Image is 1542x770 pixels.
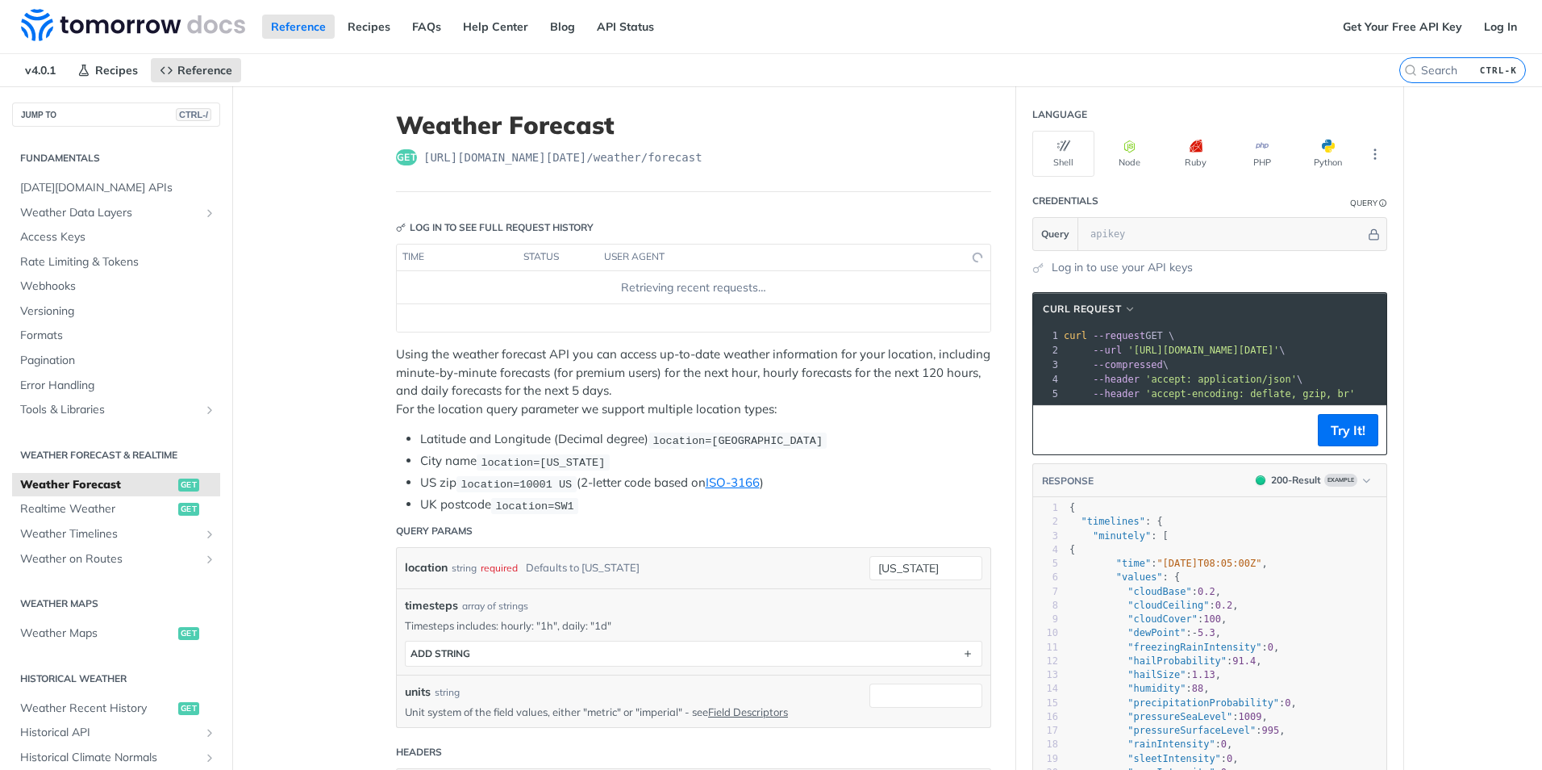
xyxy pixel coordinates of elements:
[203,751,216,764] button: Show subpages for Historical Climate Normals
[20,701,174,717] span: Weather Recent History
[1127,600,1209,611] span: "cloudCeiling"
[1033,599,1058,613] div: 8
[203,404,216,416] button: Show subpages for Tools & Libraries
[1127,753,1221,764] span: "sleetIntensity"
[1033,710,1058,724] div: 16
[1033,668,1058,682] div: 13
[20,278,216,295] span: Webhooks
[588,15,663,39] a: API Status
[1098,131,1161,177] button: Node
[1127,655,1227,667] span: "hailProbability"
[1033,682,1058,696] div: 14
[396,524,473,538] div: Query Params
[423,149,702,165] span: https://api.tomorrow.io/v4/weather/forecast
[1033,358,1061,372] div: 3
[1198,627,1215,638] span: 5.3
[1064,330,1174,341] span: GET \
[1069,655,1262,667] span: : ,
[20,353,216,369] span: Pagination
[12,621,220,646] a: Weather Mapsget
[1033,738,1058,751] div: 18
[12,473,220,497] a: Weather Forecastget
[1069,669,1221,680] span: : ,
[1475,15,1526,39] a: Log In
[420,474,991,492] li: US zip (2-letter code based on )
[12,176,220,200] a: [DATE][DOMAIN_NAME] APIs
[177,63,232,77] span: Reference
[1093,374,1140,385] span: --header
[176,108,211,121] span: CTRL-/
[12,274,220,299] a: Webhooks
[406,642,981,666] button: ADD string
[1069,558,1268,569] span: : ,
[518,245,598,270] th: status
[1033,557,1058,571] div: 5
[20,402,199,418] span: Tools & Libraries
[1127,613,1198,625] span: "cloudCover"
[1052,259,1193,276] a: Log in to use your API keys
[1379,199,1387,207] i: Information
[1239,711,1262,722] span: 1009
[262,15,335,39] a: Reference
[1116,558,1151,569] span: "time"
[20,378,216,394] span: Error Handling
[1127,739,1215,750] span: "rainIntensity"
[20,526,199,542] span: Weather Timelines
[95,63,138,77] span: Recipes
[403,15,450,39] a: FAQs
[20,750,199,766] span: Historical Climate Normals
[203,726,216,739] button: Show subpages for Historical API
[1285,697,1290,709] span: 0
[1324,474,1357,487] span: Example
[1033,387,1061,401] div: 5
[12,398,220,422] a: Tools & LibrariesShow subpages for Tools & Libraries
[1368,147,1382,161] svg: More ellipsis
[1064,374,1302,385] span: \
[1069,683,1210,694] span: : ,
[1127,345,1279,356] span: '[URL][DOMAIN_NAME][DATE]'
[1093,388,1140,400] span: --header
[1033,697,1058,710] div: 15
[1064,345,1286,356] span: \
[1256,475,1265,485] span: 200
[1365,226,1382,242] button: Hide
[1198,586,1215,597] span: 0.2
[1404,64,1417,77] svg: Search
[1069,516,1163,527] span: : {
[1033,515,1058,529] div: 2
[1231,131,1293,177] button: PHP
[16,58,65,82] span: v4.0.1
[1127,725,1256,736] span: "pressureSurfaceLevel"
[1033,218,1078,250] button: Query
[1069,502,1075,513] span: {
[203,528,216,541] button: Show subpages for Weather Timelines
[411,647,470,659] div: ADD string
[1041,473,1094,489] button: RESPONSE
[1033,571,1058,584] div: 6
[403,279,984,296] div: Retrieving recent requests…
[481,456,605,468] span: location=[US_STATE]
[396,345,991,418] p: Using the weather forecast API you can access up-to-date weather information for your location, i...
[405,597,458,614] span: timesteps
[203,207,216,220] button: Show subpages for Weather Data Layers
[396,149,417,165] span: get
[1227,753,1232,764] span: 0
[1203,613,1221,625] span: 100
[12,721,220,745] a: Historical APIShow subpages for Historical API
[12,497,220,521] a: Realtime Weatherget
[20,229,216,245] span: Access Keys
[1350,197,1387,209] div: QueryInformation
[396,220,594,235] div: Log in to see full request history
[420,430,991,449] li: Latitude and Longitude (Decimal degree)
[405,618,982,633] p: Timesteps includes: hourly: "1h", daily: "1d"
[203,553,216,566] button: Show subpages for Weather on Routes
[339,15,399,39] a: Recipes
[1032,131,1094,177] button: Shell
[1127,627,1186,638] span: "dewPoint"
[20,725,199,741] span: Historical API
[1069,571,1180,583] span: : {
[1069,739,1232,750] span: : ,
[1033,752,1058,766] div: 19
[1069,642,1279,653] span: : ,
[1297,131,1359,177] button: Python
